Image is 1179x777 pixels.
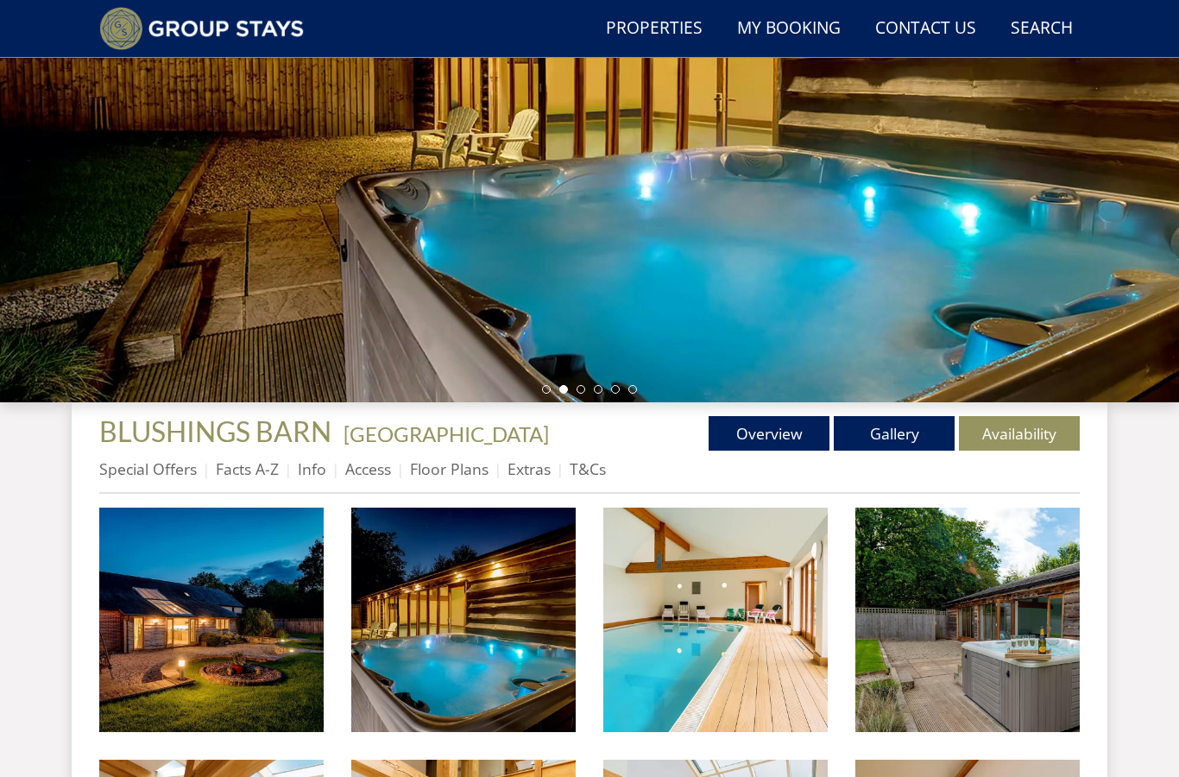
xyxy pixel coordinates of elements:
a: Floor Plans [410,458,489,479]
a: Search [1004,9,1080,48]
a: T&Cs [570,458,606,479]
a: Extras [508,458,551,479]
img: Group Stays [99,7,304,50]
a: Special Offers [99,458,197,479]
a: Contact Us [868,9,983,48]
img: Blushings Barn - Idle the hours away with a soak in the hot tub, a dip in the pool and an alfresc... [855,508,1080,732]
span: BLUSHINGS BARN [99,414,331,448]
a: Availability [959,416,1080,451]
a: Access [345,458,391,479]
span: - [337,421,549,446]
a: Facts A-Z [216,458,279,479]
a: Info [298,458,326,479]
img: Blushings Barn - Sit back in the hot tub in the sunshine or beneath the stars [351,508,576,732]
a: Properties [599,9,709,48]
img: Blushings Barn - The private indoor pool has changing rooms with a shower and WC [603,508,828,732]
img: Blushings Barn - Stunning group accommodation for 12, with a private indoor pool, hot tub, games ... [99,508,324,732]
a: Overview [709,416,829,451]
a: [GEOGRAPHIC_DATA] [344,421,549,446]
a: Gallery [834,416,955,451]
a: BLUSHINGS BARN [99,414,337,448]
a: My Booking [730,9,848,48]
